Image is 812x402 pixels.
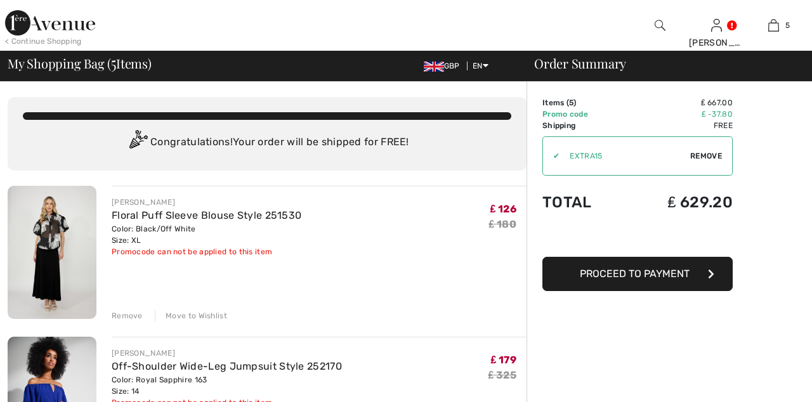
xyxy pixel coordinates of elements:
[711,19,722,31] a: Sign In
[491,354,516,366] span: ₤ 179
[655,18,665,33] img: search the website
[745,18,801,33] a: 5
[5,36,82,47] div: < Continue Shopping
[690,150,722,162] span: Remove
[473,62,488,70] span: EN
[490,203,516,215] span: ₤ 126
[711,18,722,33] img: My Info
[112,310,143,321] div: Remove
[424,62,465,70] span: GBP
[543,150,560,162] div: ✔
[542,97,624,108] td: Items ( )
[785,20,790,31] span: 5
[560,137,690,175] input: Promo code
[542,108,624,120] td: Promo code
[112,347,342,359] div: [PERSON_NAME]
[5,10,95,36] img: 1ère Avenue
[111,54,116,70] span: 5
[689,36,745,49] div: [PERSON_NAME]
[542,181,624,224] td: Total
[569,98,573,107] span: 5
[125,130,150,155] img: Congratulation2.svg
[8,57,152,70] span: My Shopping Bag ( Items)
[519,57,804,70] div: Order Summary
[112,246,301,257] div: Promocode can not be applied to this item
[580,268,690,280] span: Proceed to Payment
[542,257,733,291] button: Proceed to Payment
[488,369,516,381] s: ₤ 325
[112,197,301,208] div: [PERSON_NAME]
[542,224,733,252] iframe: PayPal
[624,108,733,120] td: ₤ -37.80
[23,130,511,155] div: Congratulations! Your order will be shipped for FREE!
[112,223,301,246] div: Color: Black/Off White Size: XL
[112,374,342,397] div: Color: Royal Sapphire 163 Size: 14
[112,360,342,372] a: Off-Shoulder Wide-Leg Jumpsuit Style 252170
[112,209,301,221] a: Floral Puff Sleeve Blouse Style 251530
[542,120,624,131] td: Shipping
[624,120,733,131] td: Free
[624,97,733,108] td: ₤ 667.00
[624,181,733,224] td: ₤ 629.20
[489,218,516,230] s: ₤ 180
[424,62,444,72] img: UK Pound
[8,186,96,319] img: Floral Puff Sleeve Blouse Style 251530
[768,18,779,33] img: My Bag
[155,310,227,321] div: Move to Wishlist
